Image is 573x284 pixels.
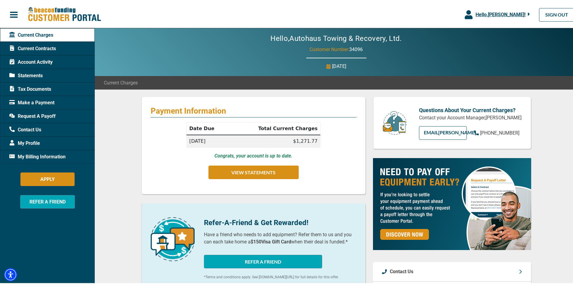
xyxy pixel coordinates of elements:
[310,45,349,51] span: Customer Number:
[9,44,56,51] span: Current Contracts
[229,121,320,134] th: Total Current Charges
[373,157,531,249] img: payoff-ad-px.jpg
[476,11,525,16] span: Hello, [PERSON_NAME] !
[390,267,413,274] p: Contact Us
[187,134,230,146] td: [DATE]
[480,129,519,135] span: [PHONE_NUMBER]
[204,254,322,267] button: REFER A FRIEND
[151,105,356,115] p: Payment Information
[208,164,299,178] button: VIEW STATEMENTS
[9,111,56,119] span: Request A Payoff
[252,33,420,42] h2: Hello, Autohaus Towing & Recovery, Ltd.
[419,125,467,139] a: EMAIL[PERSON_NAME]
[204,230,356,244] p: Have a friend who needs to add equipment? Refer them to us and you can each take home a when thei...
[204,216,356,227] p: Refer-A-Friend & Get Rewarded!
[419,105,522,113] p: Questions About Your Current Charges?
[9,98,54,105] span: Make a Payment
[9,71,43,78] span: Statements
[9,139,40,146] span: My Profile
[28,6,101,21] img: Beacon Funding Customer Portal Logo
[229,134,320,146] td: $1,271.77
[151,216,195,260] img: refer-a-friend-icon.png
[104,78,138,85] span: Current Charges
[349,45,363,51] span: 34096
[381,109,408,134] img: customer-service.png
[9,30,53,38] span: Current Charges
[4,267,17,280] div: Accessibility Menu
[419,113,522,120] p: Contact your Account Manager, [PERSON_NAME]
[214,151,292,158] p: Congrats, your account is up to date.
[9,84,51,92] span: Tax Documents
[20,194,75,207] button: REFER A FRIEND
[9,125,41,132] span: Contact Us
[251,238,291,243] b: $150 Visa Gift Card
[204,273,356,279] p: *Terms and conditions apply. See [DOMAIN_NAME][URL] for full details for this offer.
[9,152,66,159] span: My Billing Information
[474,128,519,136] a: [PHONE_NUMBER]
[332,62,346,69] p: [DATE]
[20,171,75,185] button: APPLY
[187,121,230,134] th: Date Due
[9,57,53,65] span: Account Activity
